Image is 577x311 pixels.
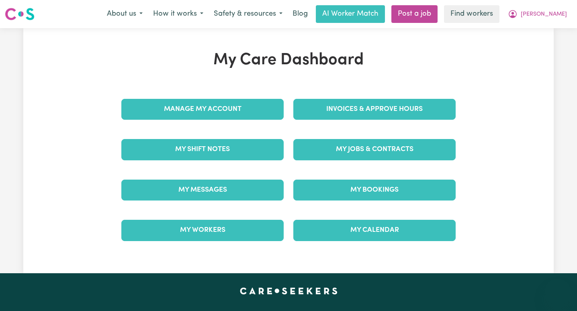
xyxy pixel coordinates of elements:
[293,220,456,241] a: My Calendar
[121,139,284,160] a: My Shift Notes
[391,5,438,23] a: Post a job
[209,6,288,23] button: Safety & resources
[545,279,571,305] iframe: Button to launch messaging window
[5,7,35,21] img: Careseekers logo
[444,5,499,23] a: Find workers
[521,10,567,19] span: [PERSON_NAME]
[121,99,284,120] a: Manage My Account
[293,180,456,201] a: My Bookings
[102,6,148,23] button: About us
[5,5,35,23] a: Careseekers logo
[240,288,338,294] a: Careseekers home page
[121,180,284,201] a: My Messages
[121,220,284,241] a: My Workers
[148,6,209,23] button: How it works
[293,139,456,160] a: My Jobs & Contracts
[117,51,460,70] h1: My Care Dashboard
[288,5,313,23] a: Blog
[503,6,572,23] button: My Account
[293,99,456,120] a: Invoices & Approve Hours
[316,5,385,23] a: AI Worker Match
